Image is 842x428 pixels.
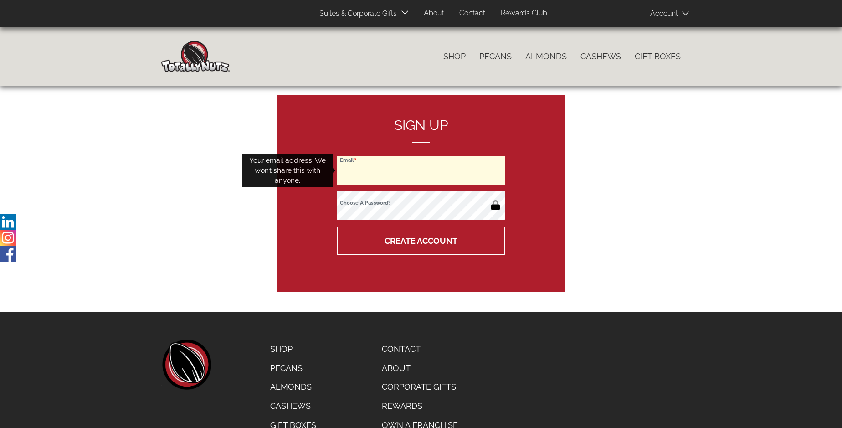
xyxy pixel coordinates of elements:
img: Home [161,41,230,72]
a: Rewards Club [494,5,554,22]
a: Contact [375,340,465,359]
a: Almonds [519,47,574,66]
h2: Sign up [337,118,505,143]
a: About [417,5,451,22]
a: Rewards [375,397,465,416]
a: Corporate Gifts [375,377,465,397]
input: Email [337,156,505,185]
a: Contact [452,5,492,22]
a: About [375,359,465,378]
a: Pecans [263,359,323,378]
a: Shop [263,340,323,359]
div: Your email address. We won’t share this with anyone. [242,154,333,187]
a: Gift Boxes [628,47,688,66]
a: Cashews [263,397,323,416]
button: Create Account [337,227,505,255]
a: Pecans [472,47,519,66]
a: home [161,340,211,390]
a: Shop [436,47,472,66]
a: Suites & Corporate Gifts [313,5,400,23]
a: Cashews [574,47,628,66]
a: Almonds [263,377,323,397]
